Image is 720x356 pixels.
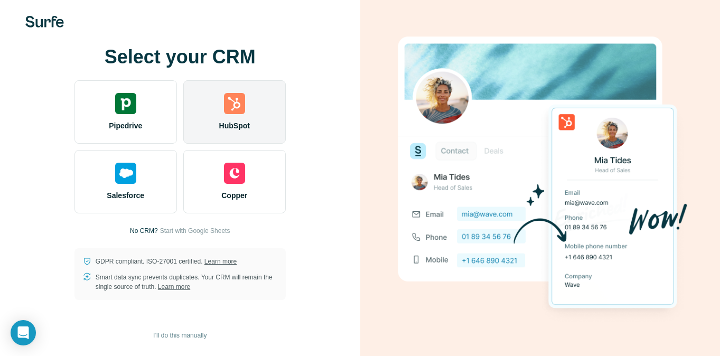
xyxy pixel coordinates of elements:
[115,163,136,184] img: salesforce's logo
[130,226,158,236] p: No CRM?
[146,327,214,343] button: I’ll do this manually
[25,16,64,27] img: Surfe's logo
[115,93,136,114] img: pipedrive's logo
[224,93,245,114] img: hubspot's logo
[221,190,247,201] span: Copper
[96,273,277,292] p: Smart data sync prevents duplicates. Your CRM will remain the single source of truth.
[96,257,237,266] p: GDPR compliant. ISO-27001 certified.
[219,120,250,131] span: HubSpot
[109,120,142,131] span: Pipedrive
[160,226,230,236] button: Start with Google Sheets
[224,163,245,184] img: copper's logo
[107,190,144,201] span: Salesforce
[158,283,190,291] a: Learn more
[11,320,36,345] div: Open Intercom Messenger
[204,258,237,265] a: Learn more
[74,46,286,68] h1: Select your CRM
[392,20,688,326] img: HUBSPOT image
[153,331,207,340] span: I’ll do this manually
